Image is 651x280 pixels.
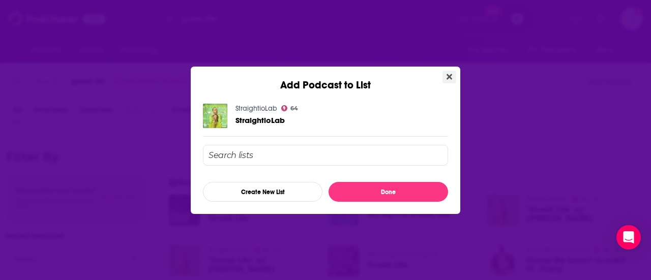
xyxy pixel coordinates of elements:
[281,105,298,111] a: 64
[616,225,641,250] div: Open Intercom Messenger
[203,145,448,166] input: Search lists
[235,115,285,125] span: StraightioLab
[191,67,460,91] div: Add Podcast to List
[203,145,448,202] div: Add Podcast To List
[235,104,277,113] a: StraightioLab
[203,182,322,202] button: Create New List
[203,104,227,128] img: StraightioLab
[290,106,298,111] span: 64
[235,116,285,125] a: StraightioLab
[329,182,448,202] button: Done
[442,71,456,83] button: Close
